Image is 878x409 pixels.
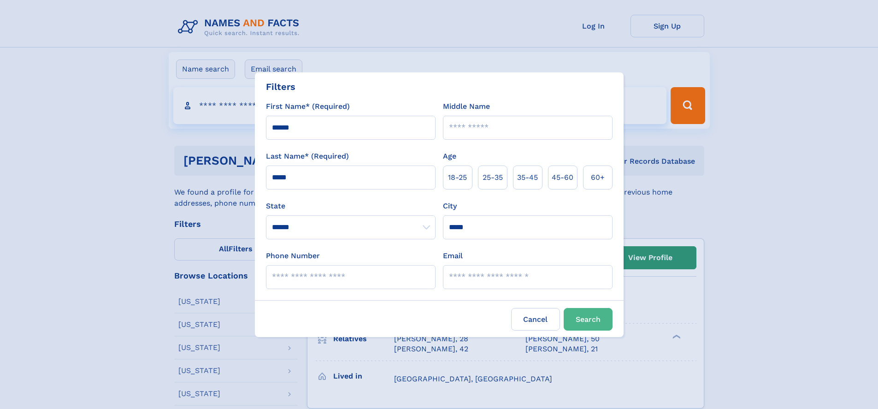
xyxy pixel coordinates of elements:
[511,308,560,331] label: Cancel
[483,172,503,183] span: 25‑35
[443,151,456,162] label: Age
[443,250,463,261] label: Email
[564,308,613,331] button: Search
[443,101,490,112] label: Middle Name
[443,201,457,212] label: City
[591,172,605,183] span: 60+
[266,151,349,162] label: Last Name* (Required)
[517,172,538,183] span: 35‑45
[266,80,295,94] div: Filters
[266,250,320,261] label: Phone Number
[266,101,350,112] label: First Name* (Required)
[448,172,467,183] span: 18‑25
[552,172,573,183] span: 45‑60
[266,201,436,212] label: State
